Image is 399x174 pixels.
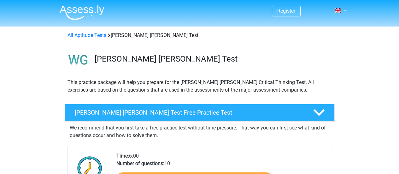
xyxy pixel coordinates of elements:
b: Number of questions: [116,160,164,166]
a: [PERSON_NAME] [PERSON_NAME] Test Free Practice Test [62,104,337,122]
b: Time: [116,153,129,159]
p: This practice package will help you prepare for the [PERSON_NAME] [PERSON_NAME] Critical Thinking... [67,79,332,94]
p: We recommend that you first take a free practice test without time pressure. That way you can fir... [70,124,330,139]
img: watson glaser test [65,47,92,74]
img: Assessly [60,5,104,20]
a: All Aptitude Tests [67,32,106,38]
div: [PERSON_NAME] [PERSON_NAME] Test [65,32,334,39]
h4: [PERSON_NAME] [PERSON_NAME] Test Free Practice Test [75,109,303,116]
h3: [PERSON_NAME] [PERSON_NAME] Test [95,54,330,64]
a: Register [277,8,295,14]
